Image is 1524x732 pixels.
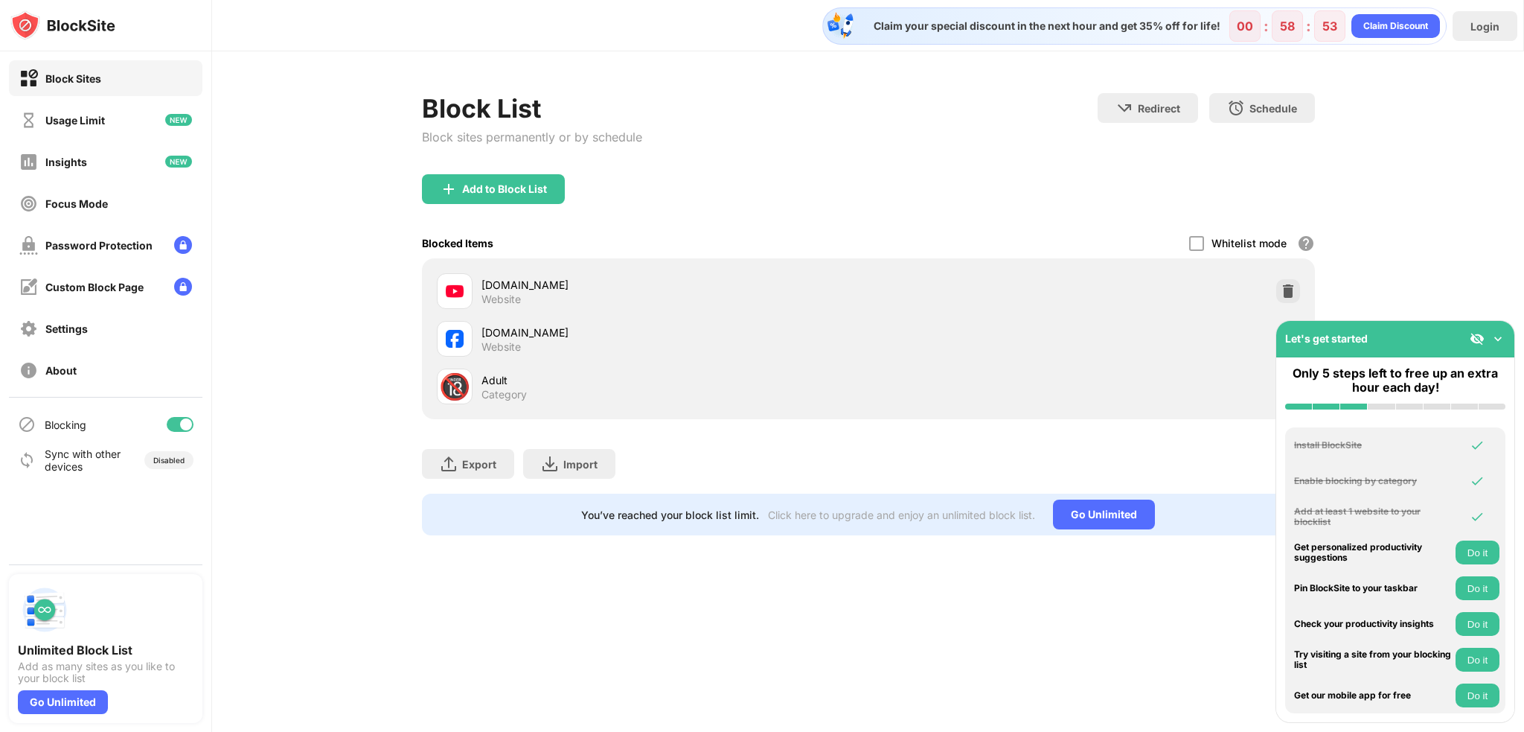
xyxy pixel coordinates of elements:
[19,194,38,213] img: focus-off.svg
[1249,102,1297,115] div: Schedule
[45,418,86,431] div: Blocking
[174,236,192,254] img: lock-menu.svg
[45,281,144,293] div: Custom Block Page
[165,156,192,168] img: new-icon.svg
[1456,541,1499,564] button: Do it
[481,277,868,293] div: [DOMAIN_NAME]
[153,456,185,465] div: Disabled
[165,114,192,126] img: new-icon.svg
[18,643,193,658] div: Unlimited Block List
[45,72,101,85] div: Block Sites
[1237,19,1253,34] div: 00
[1470,474,1485,488] img: omni-check.svg
[422,130,642,144] div: Block sites permanently or by schedule
[481,293,521,306] div: Website
[174,278,192,296] img: lock-menu.svg
[581,509,759,521] div: You’ve reached your block list limit.
[18,583,71,637] img: push-block-list.svg
[1261,14,1272,38] div: :
[439,372,470,402] div: 🔞
[462,183,547,195] div: Add to Block List
[1456,648,1499,672] button: Do it
[1138,102,1180,115] div: Redirect
[481,325,868,340] div: [DOMAIN_NAME]
[19,278,38,296] img: customize-block-page-off.svg
[1456,684,1499,707] button: Do it
[45,239,153,252] div: Password Protection
[1294,583,1452,593] div: Pin BlockSite to your taskbar
[45,448,121,473] div: Sync with other devices
[481,340,521,354] div: Website
[481,388,527,401] div: Category
[481,372,868,388] div: Adult
[1294,542,1452,564] div: Get personalized productivity suggestions
[19,361,38,380] img: about-off.svg
[19,153,38,171] img: insights-off.svg
[1456,576,1499,600] button: Do it
[1285,332,1368,345] div: Let's get started
[1303,14,1314,38] div: :
[1294,506,1452,528] div: Add at least 1 website to your blocklist
[18,690,108,714] div: Go Unlimited
[865,19,1220,33] div: Claim your special discount in the next hour and get 35% off for life!
[45,197,108,210] div: Focus Mode
[1491,331,1505,346] img: omni-setup-toggle.svg
[1053,500,1155,529] div: Go Unlimited
[45,114,105,127] div: Usage Limit
[1363,19,1428,34] div: Claim Discount
[446,282,464,300] img: favicons
[1294,649,1452,671] div: Try visiting a site from your blocking list
[1294,440,1452,451] div: Install BlockSite
[45,156,87,168] div: Insights
[19,111,38,130] img: time-usage-off.svg
[563,458,598,471] div: Import
[19,319,38,338] img: settings-off.svg
[18,451,36,469] img: sync-icon.svg
[422,93,642,124] div: Block List
[826,11,856,41] img: specialOfferDiscount.svg
[1470,20,1499,33] div: Login
[1456,612,1499,636] button: Do it
[462,458,496,471] div: Export
[10,10,115,40] img: logo-blocksite.svg
[45,364,77,377] div: About
[1294,476,1452,486] div: Enable blocking by category
[1322,19,1337,34] div: 53
[1211,237,1287,249] div: Whitelist mode
[19,69,38,88] img: block-on.svg
[45,322,88,335] div: Settings
[18,416,36,433] img: blocking-icon.svg
[1285,366,1505,395] div: Only 5 steps left to free up an extra hour each day!
[1294,690,1452,701] div: Get our mobile app for free
[1294,619,1452,629] div: Check your productivity insights
[1470,331,1485,346] img: eye-not-visible.svg
[1470,509,1485,524] img: omni-check.svg
[422,237,493,249] div: Blocked Items
[446,330,464,348] img: favicons
[1470,438,1485,453] img: omni-check.svg
[1280,19,1295,34] div: 58
[768,509,1035,521] div: Click here to upgrade and enjoy an unlimited block list.
[18,661,193,684] div: Add as many sites as you like to your block list
[19,236,38,255] img: password-protection-off.svg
